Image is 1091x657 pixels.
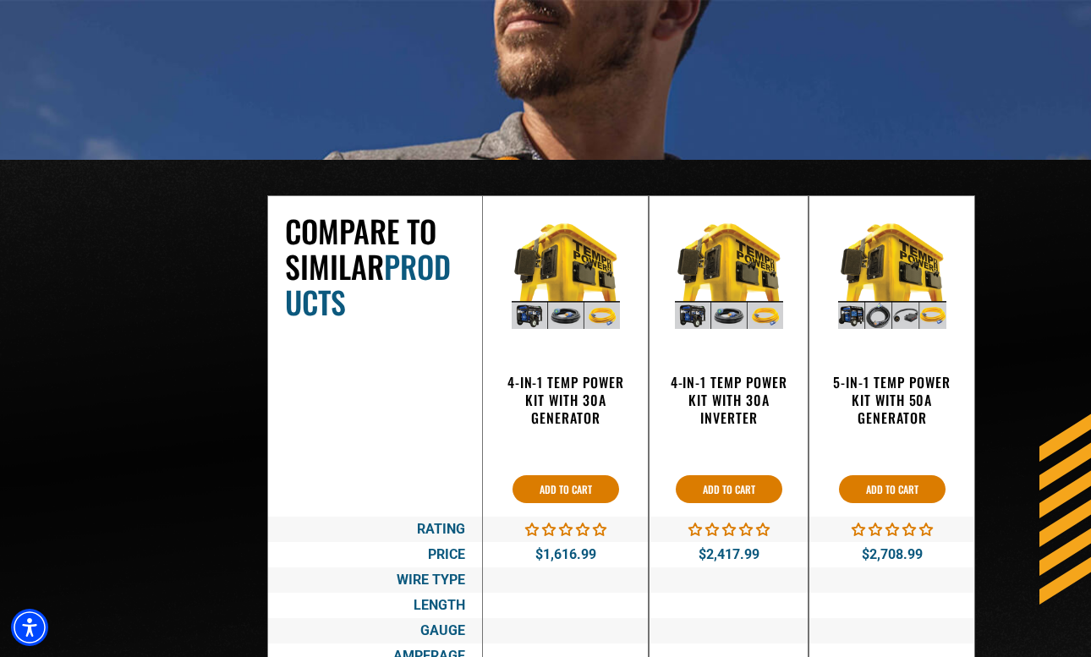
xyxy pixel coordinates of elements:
[285,213,465,320] h2: Compare To Similar
[703,484,755,495] span: Add to cart
[666,374,791,426] h3: 4-in-1 Temp Power Kit with 30A Inverter
[852,522,933,538] span: 0.00 stars
[513,475,619,503] button: 4-in-1 Temp Power Kit with 30A Generator 0.00 stars $1,616.99
[267,593,482,618] div: Length
[500,374,631,433] a: 4-in-1 Temp Power Kit with 30A Generator
[540,484,592,495] span: Add to cart
[688,522,770,538] span: 0.00 stars
[285,244,451,324] span: Products
[866,484,918,495] span: Add to cart
[11,609,48,646] div: Accessibility Menu
[826,374,957,426] h3: 5-in-1 Temp Power Kit with 50A Generator
[267,517,482,542] div: Rating
[500,542,631,567] div: $1,616.99
[676,475,782,503] button: 4-in-1 Temp Power Kit with 30A Inverter 0.00 stars $2,417.99
[839,475,946,503] button: 5-in-1 Temp Power Kit with 50A Generator 0.00 stars $2,708.99
[826,542,957,567] div: $2,708.99
[267,567,482,593] div: Wire Type
[826,374,957,433] a: 5-in-1 Temp Power Kit with 50A Generator
[666,374,791,433] a: 4-in-1 Temp Power Kit with 30A Inverter
[525,522,606,538] span: 0.00 stars
[666,542,791,567] div: $2,417.99
[267,618,482,643] div: Gauge
[267,542,482,567] div: Price
[500,374,631,426] h3: 4-in-1 Temp Power Kit with 30A Generator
